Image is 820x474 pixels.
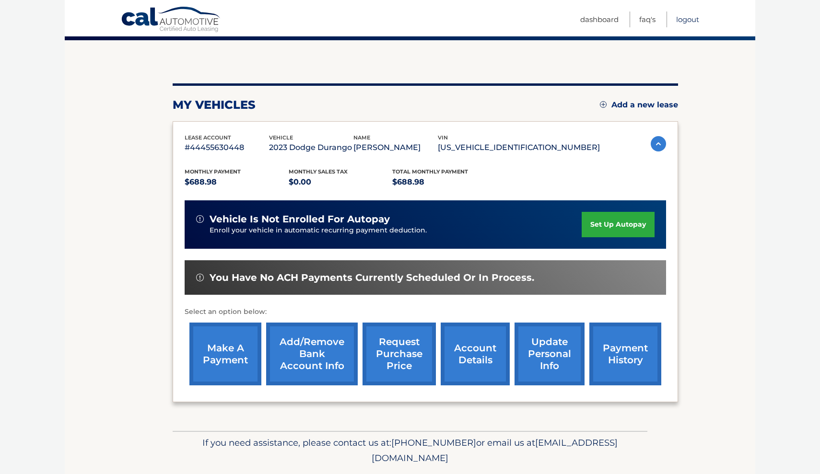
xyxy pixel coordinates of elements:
[289,168,348,175] span: Monthly sales Tax
[185,175,289,189] p: $688.98
[179,435,641,466] p: If you need assistance, please contact us at: or email us at
[189,323,261,385] a: make a payment
[392,168,468,175] span: Total Monthly Payment
[600,101,607,108] img: add.svg
[269,134,293,141] span: vehicle
[438,141,600,154] p: [US_VEHICLE_IDENTIFICATION_NUMBER]
[196,274,204,281] img: alert-white.svg
[173,98,256,112] h2: my vehicles
[185,168,241,175] span: Monthly Payment
[515,323,585,385] a: update personal info
[266,323,358,385] a: Add/Remove bank account info
[392,175,496,189] p: $688.98
[210,213,390,225] span: vehicle is not enrolled for autopay
[185,134,231,141] span: lease account
[185,141,269,154] p: #44455630448
[589,323,661,385] a: payment history
[600,100,678,110] a: Add a new lease
[441,323,510,385] a: account details
[196,215,204,223] img: alert-white.svg
[353,134,370,141] span: name
[639,12,656,27] a: FAQ's
[210,272,534,284] span: You have no ACH payments currently scheduled or in process.
[210,225,582,236] p: Enroll your vehicle in automatic recurring payment deduction.
[391,437,476,448] span: [PHONE_NUMBER]
[438,134,448,141] span: vin
[651,136,666,151] img: accordion-active.svg
[580,12,619,27] a: Dashboard
[353,141,438,154] p: [PERSON_NAME]
[121,6,222,34] a: Cal Automotive
[363,323,436,385] a: request purchase price
[185,306,666,318] p: Select an option below:
[582,212,655,237] a: set up autopay
[676,12,699,27] a: Logout
[289,175,393,189] p: $0.00
[269,141,353,154] p: 2023 Dodge Durango
[372,437,618,463] span: [EMAIL_ADDRESS][DOMAIN_NAME]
